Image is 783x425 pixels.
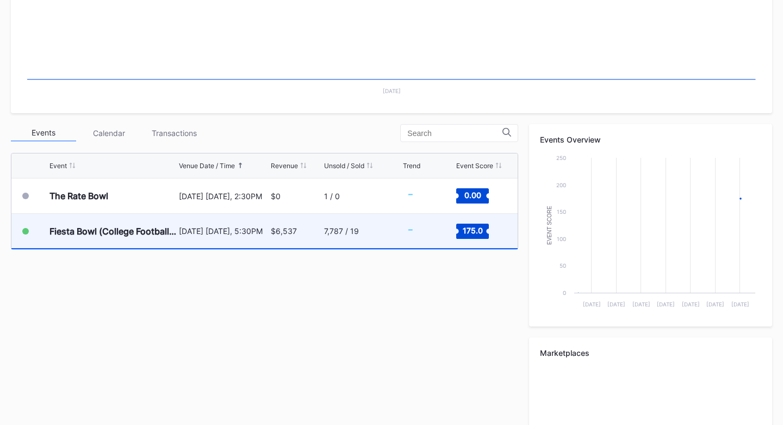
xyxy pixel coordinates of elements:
text: [DATE] [632,301,650,307]
div: Trend [403,162,420,170]
text: [DATE] [706,301,724,307]
svg: Chart title [540,152,761,316]
text: [DATE] [383,88,401,94]
text: 50 [560,262,566,269]
div: $0 [271,192,281,201]
text: 150 [557,208,566,215]
div: Revenue [271,162,298,170]
text: [DATE] [608,301,626,307]
text: [DATE] [731,301,749,307]
text: [DATE] [657,301,675,307]
text: 250 [556,155,566,161]
svg: Chart title [403,218,436,245]
div: The Rate Bowl [49,190,108,201]
div: Events [11,125,76,141]
text: [DATE] [583,301,601,307]
div: Transactions [141,125,207,141]
div: Events Overview [540,135,761,144]
div: $6,537 [271,226,297,236]
div: Calendar [76,125,141,141]
div: Venue Date / Time [179,162,235,170]
div: [DATE] [DATE], 2:30PM [179,192,268,201]
div: Event [49,162,67,170]
text: [DATE] [682,301,700,307]
text: 200 [556,182,566,188]
text: 100 [557,236,566,242]
div: 7,787 / 19 [324,226,359,236]
div: Fiesta Bowl (College Football Playoff Semifinals) [49,226,176,237]
div: [DATE] [DATE], 5:30PM [179,226,268,236]
div: Unsold / Sold [324,162,364,170]
input: Search [407,129,502,138]
svg: Chart title [403,182,436,210]
div: Event Score [456,162,493,170]
div: Marketplaces [540,348,761,358]
div: 1 / 0 [324,192,340,201]
text: Event Score [546,206,552,245]
text: 0 [563,290,566,296]
text: 175.0 [463,225,483,235]
text: 0.00 [464,190,481,200]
